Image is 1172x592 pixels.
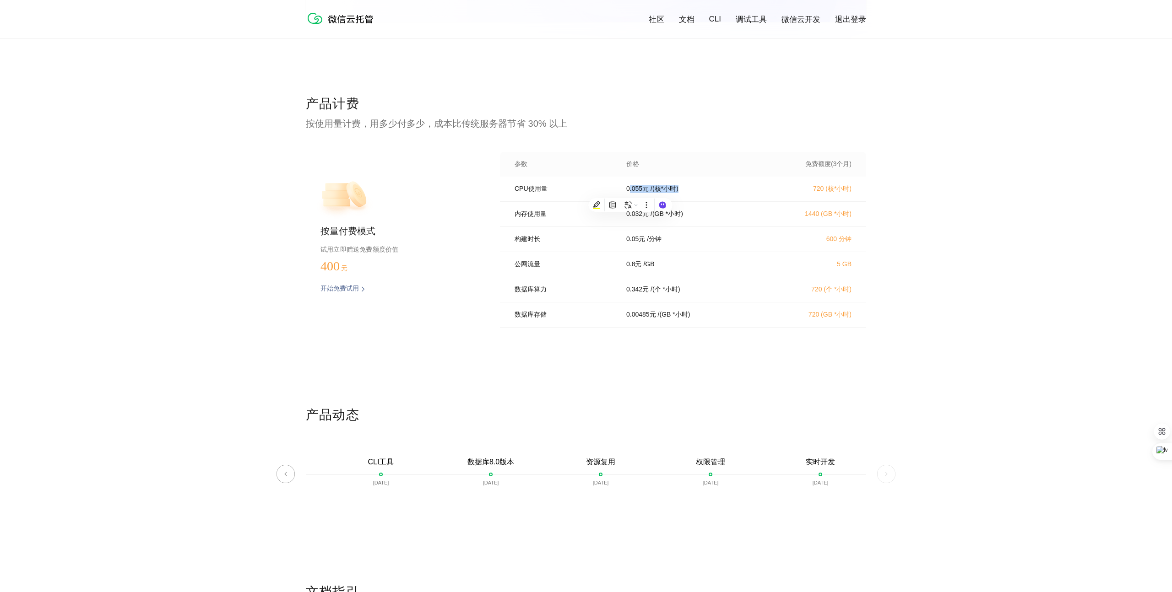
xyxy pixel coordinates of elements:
[771,185,852,193] p: 720 (核*小时)
[320,243,471,255] p: 试用立即赠送免费额度价值
[626,235,645,243] p: 0.05 元
[320,225,471,238] p: 按量付费模式
[643,260,654,269] p: / GB
[341,265,347,272] span: 元
[679,14,695,25] a: 文档
[626,160,639,168] p: 价格
[626,311,656,319] p: 0.00485 元
[306,95,866,113] p: 产品计费
[320,285,359,294] p: 开始免费试用
[771,285,852,294] p: 720 (个 *小时)
[586,457,615,467] p: 资源复用
[515,311,613,319] p: 数据库存储
[306,406,866,425] p: 产品动态
[626,285,649,294] p: 0.342 元
[467,457,514,467] p: 数据库8.0版本
[813,480,829,485] p: [DATE]
[306,117,866,130] p: 按使用量计费，用多少付多少，成本比传统服务器节省 30% 以上
[771,311,852,319] p: 720 (GB *小时)
[651,285,680,294] p: / (个 *小时)
[806,457,835,467] p: 实时开发
[835,14,866,25] a: 退出登录
[771,160,852,168] p: 免费额度(3个月)
[515,260,613,269] p: 公网流量
[703,480,719,485] p: [DATE]
[651,185,678,193] p: / (核*小时)
[515,160,613,168] p: 参数
[771,235,852,243] p: 600 分钟
[626,260,641,269] p: 0.8 元
[515,235,613,243] p: 构建时长
[515,285,613,294] p: 数据库算力
[709,15,721,24] a: CLI
[373,480,389,485] p: [DATE]
[626,185,649,193] p: 0.055 元
[658,311,690,319] p: / (GB *小时)
[649,14,664,25] a: 社区
[696,457,725,467] p: 权限管理
[651,210,683,218] p: / (GB *小时)
[483,480,499,485] p: [DATE]
[647,235,662,243] p: / 分钟
[368,457,394,467] p: CLI工具
[781,14,820,25] a: 微信云开发
[771,210,852,218] p: 1440 (GB *小时)
[515,210,613,218] p: 内存使用量
[593,480,609,485] p: [DATE]
[771,260,852,268] p: 5 GB
[320,259,366,274] p: 400
[626,210,649,218] p: 0.032 元
[515,185,613,193] p: CPU使用量
[306,21,379,29] a: 微信云托管
[306,9,379,27] img: 微信云托管
[736,14,767,25] a: 调试工具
